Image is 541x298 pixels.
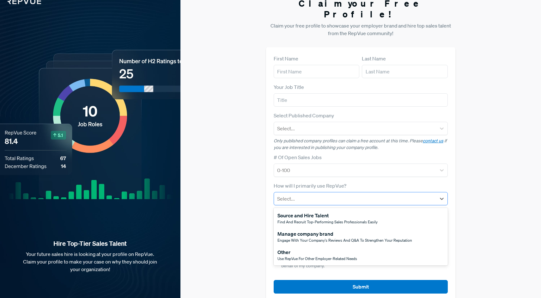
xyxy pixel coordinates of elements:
[423,138,443,144] a: contact us
[274,55,298,62] label: First Name
[362,55,386,62] label: Last Name
[277,219,378,225] span: Find and recruit top-performing sales professionals easily
[277,256,357,261] span: Use RepVue for other employer-related needs
[10,239,170,248] strong: Hire Top-Tier Sales Talent
[274,138,448,151] p: Only published company profiles can claim a free account at this time. Please if you are interest...
[266,22,455,37] p: Claim your free profile to showcase your employer brand and hire top sales talent from the RepVue...
[274,112,334,119] label: Select Published Company
[277,212,378,219] div: Source and Hire Talent
[10,250,170,273] p: Your future sales hire is looking at your profile on RepVue. Claim your profile to make your case...
[274,280,448,294] button: Submit
[277,230,412,238] div: Manage company brand
[274,83,304,91] label: Your Job Title
[277,248,357,256] div: Other
[274,182,346,189] label: How will I primarily use RepVue?
[277,238,412,243] span: Engage with your company's reviews and Q&A to strengthen your reputation
[274,93,448,107] input: Title
[274,153,322,161] label: # Of Open Sales Jobs
[274,65,360,78] input: First Name
[362,65,448,78] input: Last Name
